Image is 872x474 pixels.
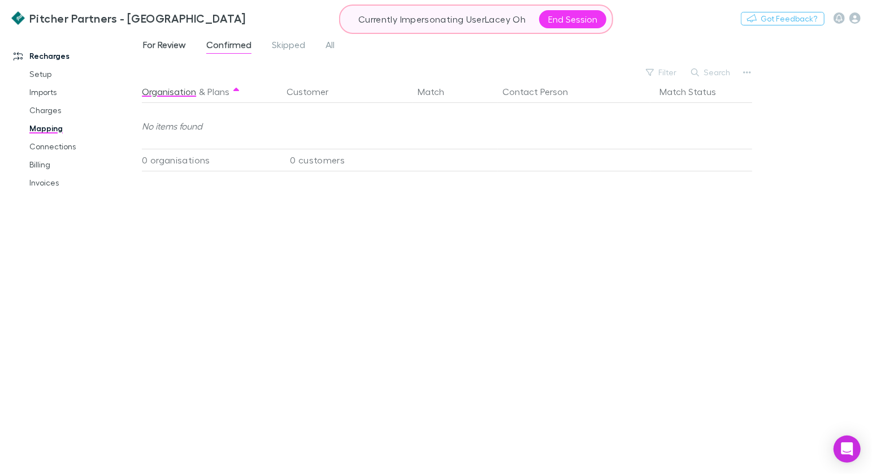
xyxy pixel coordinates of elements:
div: 0 organisations [142,149,277,171]
div: Open Intercom Messenger [834,436,861,463]
div: 0 customers [277,149,413,171]
button: Match [418,80,458,103]
a: Setup [18,65,140,83]
img: Pitcher Partners - Adelaide's Logo [11,11,25,25]
button: End Session [539,10,606,28]
button: Customer [287,80,342,103]
a: Billing [18,156,140,174]
a: Pitcher Partners - [GEOGRAPHIC_DATA] [5,5,253,32]
div: & [142,80,273,103]
button: Match Status [660,80,730,103]
span: Skipped [272,39,305,54]
h3: Pitcher Partners - [GEOGRAPHIC_DATA] [29,11,246,25]
a: Charges [18,101,140,119]
div: No items found [142,104,746,149]
a: Connections [18,137,140,156]
button: Filter [640,66,683,79]
span: For Review [143,39,186,54]
button: Contact Person [502,80,582,103]
p: Currently Impersonating User Lacey Oh [358,12,526,26]
button: Organisation [142,80,196,103]
a: Invoices [18,174,140,192]
a: Imports [18,83,140,101]
a: Mapping [18,119,140,137]
span: Confirmed [206,39,251,54]
span: All [326,39,335,54]
button: Got Feedback? [741,12,825,25]
a: Recharges [2,47,140,65]
button: Plans [207,80,229,103]
button: Search [686,66,737,79]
